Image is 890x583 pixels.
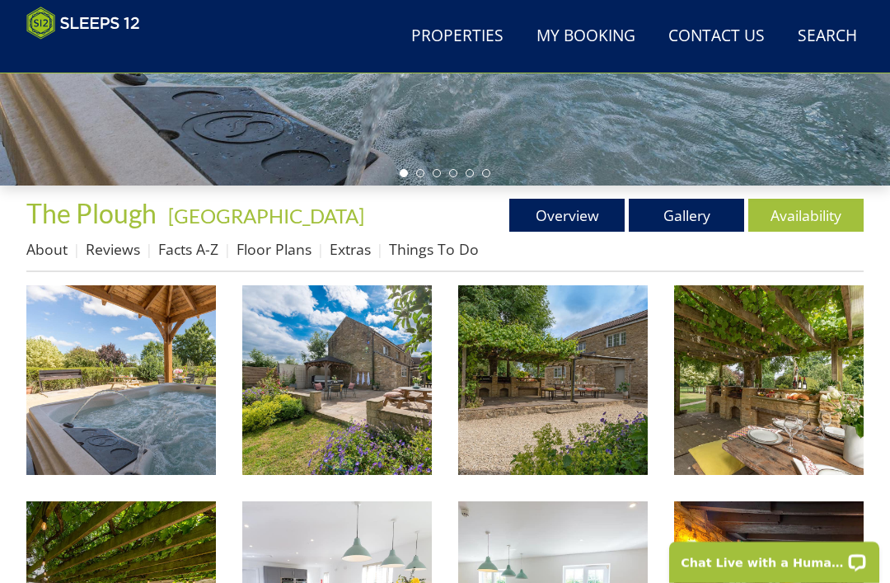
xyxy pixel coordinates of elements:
[509,199,625,232] a: Overview
[26,7,140,40] img: Sleeps 12
[168,204,364,228] a: [GEOGRAPHIC_DATA]
[26,239,68,259] a: About
[237,239,311,259] a: Floor Plans
[662,18,771,55] a: Contact Us
[458,285,648,475] img: The Plough - Dine beneath the leafy arbour, fairy lights twinkling at night
[330,239,371,259] a: Extras
[748,199,864,232] a: Availability
[26,285,216,475] img: The Plough - The covered hot tub can be used anytime of year
[629,199,744,232] a: Gallery
[86,239,140,259] a: Reviews
[26,197,162,229] a: The Plough
[389,239,479,259] a: Things To Do
[658,531,890,583] iframe: LiveChat chat widget
[530,18,642,55] a: My Booking
[18,49,191,63] iframe: Customer reviews powered by Trustpilot
[26,197,157,229] span: The Plough
[405,18,510,55] a: Properties
[242,285,432,475] img: The Plough - The hot tub is tucked away at the side of the house
[162,204,364,228] span: -
[674,285,864,475] img: The Plough - A built-in outdoor cooking area makes dining in the sunshine so much easier
[158,239,218,259] a: Facts A-Z
[791,18,864,55] a: Search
